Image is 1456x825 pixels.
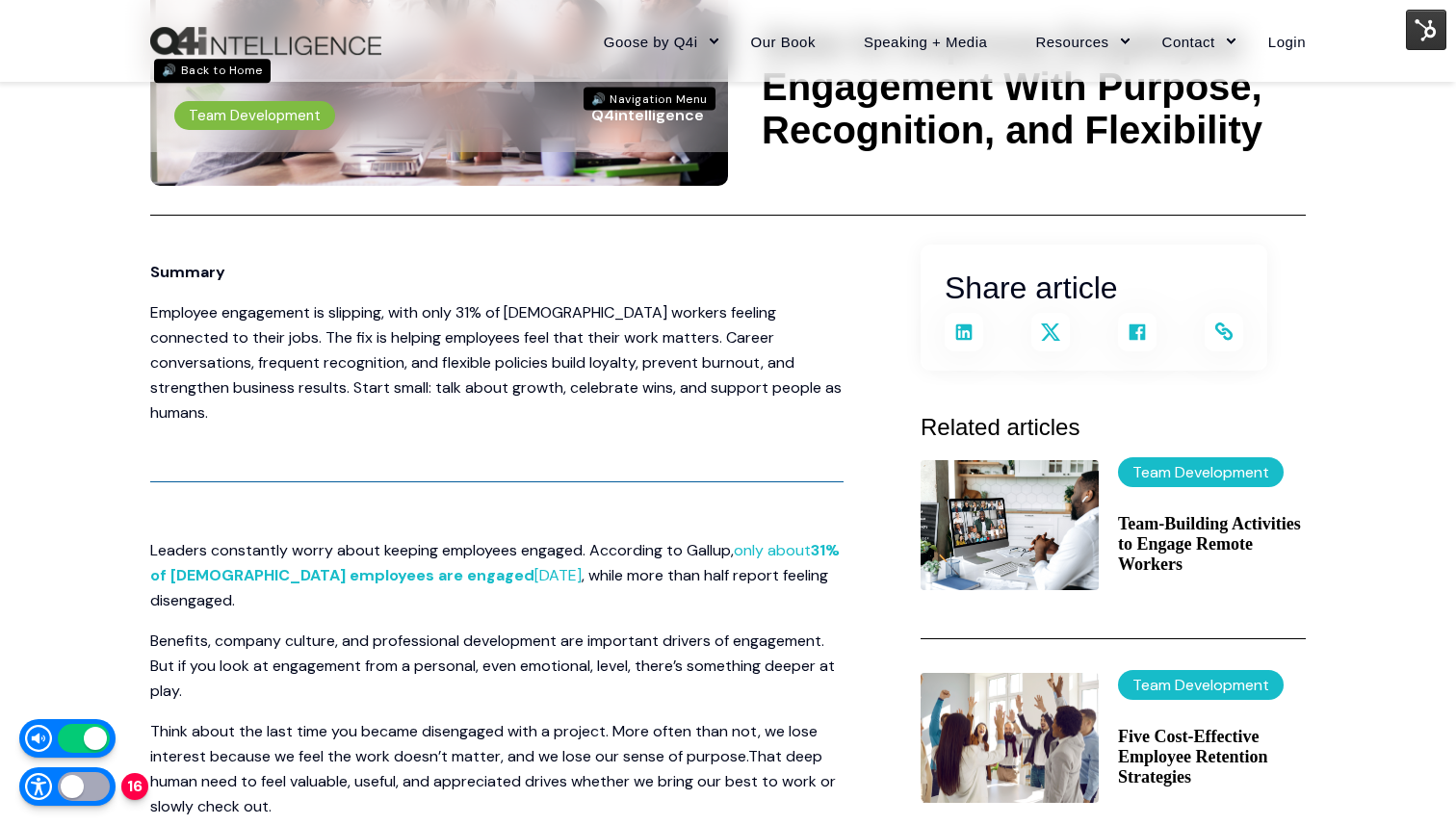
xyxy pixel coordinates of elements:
[150,631,835,701] span: Benefits, company culture, and professional development are important drivers of engagement. But ...
[150,27,381,56] img: Q4intelligence, LLC logo
[150,565,828,610] span: , while more than half report feeling disengaged.
[150,27,381,56] a: Back to Home
[150,746,836,816] span: That deep human need to feel valuable, useful, and appreciated drives whether we bring our best t...
[150,262,225,282] span: Summary
[1406,10,1446,50] img: HubSpot Tools Menu Toggle
[762,22,1306,152] h1: How to Improve Employee Engagement With Purpose, Recognition, and Flexibility
[150,540,734,560] span: Leaders constantly worry about keeping employees engaged. According to Gallup,
[534,565,582,585] a: [DATE]
[1118,514,1306,575] a: Team-Building Activities to Engage Remote Workers
[591,105,704,125] span: Q4intelligence
[150,327,842,423] span: is helping employees feel that their work matters. Career conversations, frequent recognition, an...
[945,264,1243,313] h2: Share article
[734,540,811,560] a: only about
[1118,457,1284,487] label: Team Development
[150,721,818,766] span: Think about the last time you became disengaged with a project. More often than not, we lose inte...
[1118,727,1306,787] a: Five Cost-Effective Employee Retention Strategies
[921,460,1099,590] img: Without a water cooler to stand near, your remote team may find it difficult to create a virtual ...
[154,59,271,83] div: 🔊
[181,63,263,78] span: Back to Home
[921,673,1099,803] img: A group of people celebrating with their hands in the air
[174,101,335,130] label: Team Development
[584,87,715,111] div: 🔊
[610,90,708,106] span: Navigation Menu
[921,409,1306,446] h3: Related articles
[150,302,776,348] span: Employee engagement is slipping, with only 31% of [DEMOGRAPHIC_DATA] workers feeling connected to...
[150,540,840,585] a: 31% of [DEMOGRAPHIC_DATA] employees are engaged
[1118,670,1284,700] label: Team Development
